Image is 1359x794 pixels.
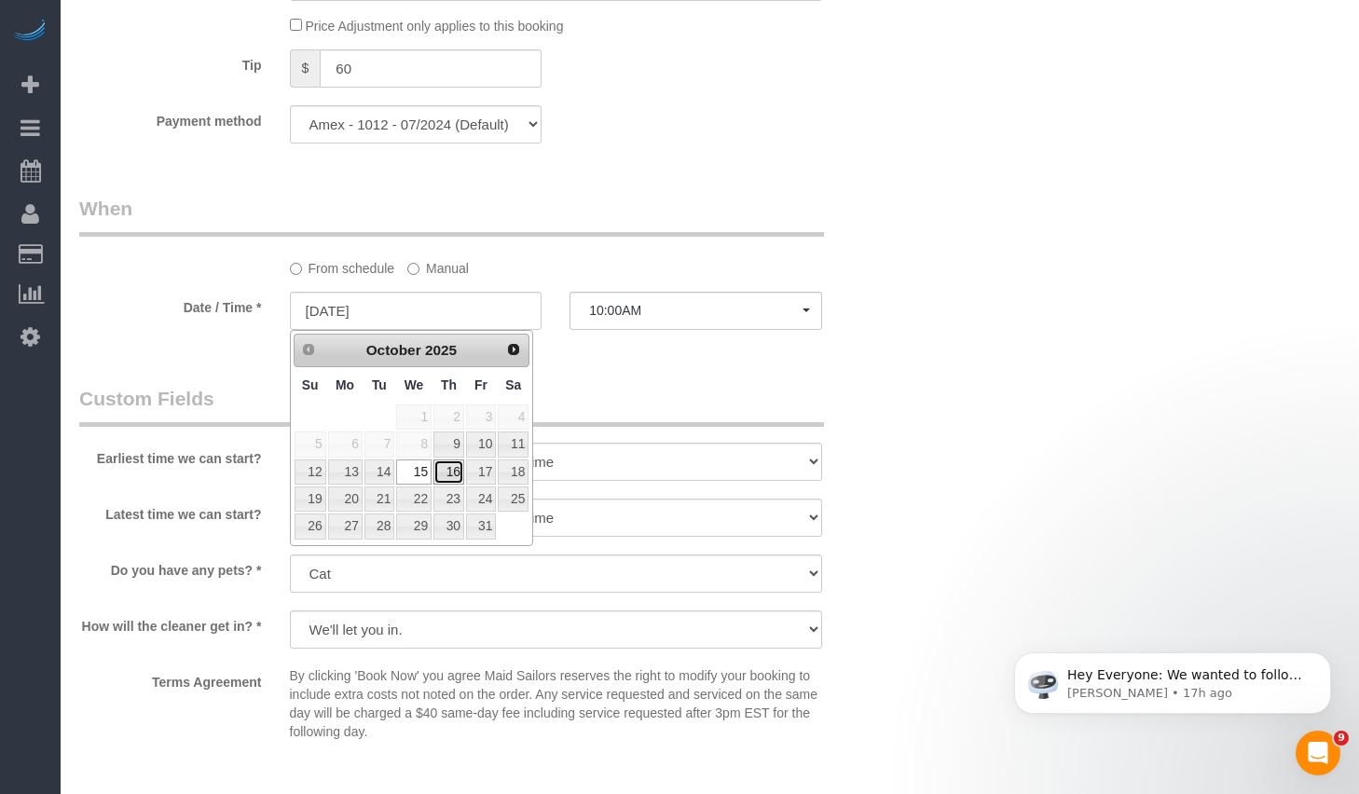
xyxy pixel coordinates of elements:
[364,459,394,485] a: 14
[364,513,394,539] a: 28
[295,431,326,457] span: 5
[366,342,421,358] span: October
[65,105,276,130] label: Payment method
[65,443,276,468] label: Earliest time we can start?
[290,49,321,88] span: $
[498,404,528,430] span: 4
[589,303,803,318] span: 10:00AM
[305,19,563,34] span: Price Adjustment only applies to this booking
[65,610,276,636] label: How will the cleaner get in? *
[466,404,496,430] span: 3
[433,431,464,457] a: 9
[407,263,419,275] input: Manual
[81,54,319,254] span: Hey Everyone: We wanted to follow up and let you know we have been closely monitoring the account...
[441,377,457,392] span: Thursday
[425,342,457,358] span: 2025
[466,431,496,457] a: 10
[501,336,528,363] a: Next
[79,195,824,237] legend: When
[295,486,326,512] a: 19
[65,666,276,691] label: Terms Agreement
[396,431,432,457] span: 8
[364,431,394,457] span: 7
[466,513,496,539] a: 31
[11,19,48,45] img: Automaid Logo
[498,459,528,485] a: 18
[328,431,363,457] span: 6
[290,253,395,278] label: From schedule
[65,292,276,317] label: Date / Time *
[396,513,432,539] a: 29
[296,336,323,363] a: Prev
[1334,731,1349,746] span: 9
[79,385,824,427] legend: Custom Fields
[1296,731,1340,775] iframe: Intercom live chat
[405,377,424,392] span: Wednesday
[302,377,319,392] span: Sunday
[328,513,363,539] a: 27
[396,404,432,430] span: 1
[65,554,276,580] label: Do you have any pets? *
[396,459,432,485] a: 15
[81,72,322,89] p: Message from Ellie, sent 17h ago
[498,486,528,512] a: 25
[986,613,1359,744] iframe: Intercom notifications message
[295,459,326,485] a: 12
[498,431,528,457] a: 11
[295,513,326,539] a: 26
[336,377,354,392] span: Monday
[466,486,496,512] a: 24
[301,342,316,357] span: Prev
[433,404,464,430] span: 2
[290,263,302,275] input: From schedule
[328,459,363,485] a: 13
[433,459,464,485] a: 16
[474,377,487,392] span: Friday
[328,486,363,512] a: 20
[506,342,521,357] span: Next
[505,377,521,392] span: Saturday
[290,292,542,330] input: MM/DD/YYYY
[372,377,387,392] span: Tuesday
[396,486,432,512] a: 22
[407,253,469,278] label: Manual
[466,459,496,485] a: 17
[290,666,822,741] p: By clicking 'Book Now' you agree Maid Sailors reserves the right to modify your booking to includ...
[364,486,394,512] a: 21
[65,499,276,524] label: Latest time we can start?
[433,486,464,512] a: 23
[433,513,464,539] a: 30
[570,292,822,330] button: 10:00AM
[65,49,276,75] label: Tip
